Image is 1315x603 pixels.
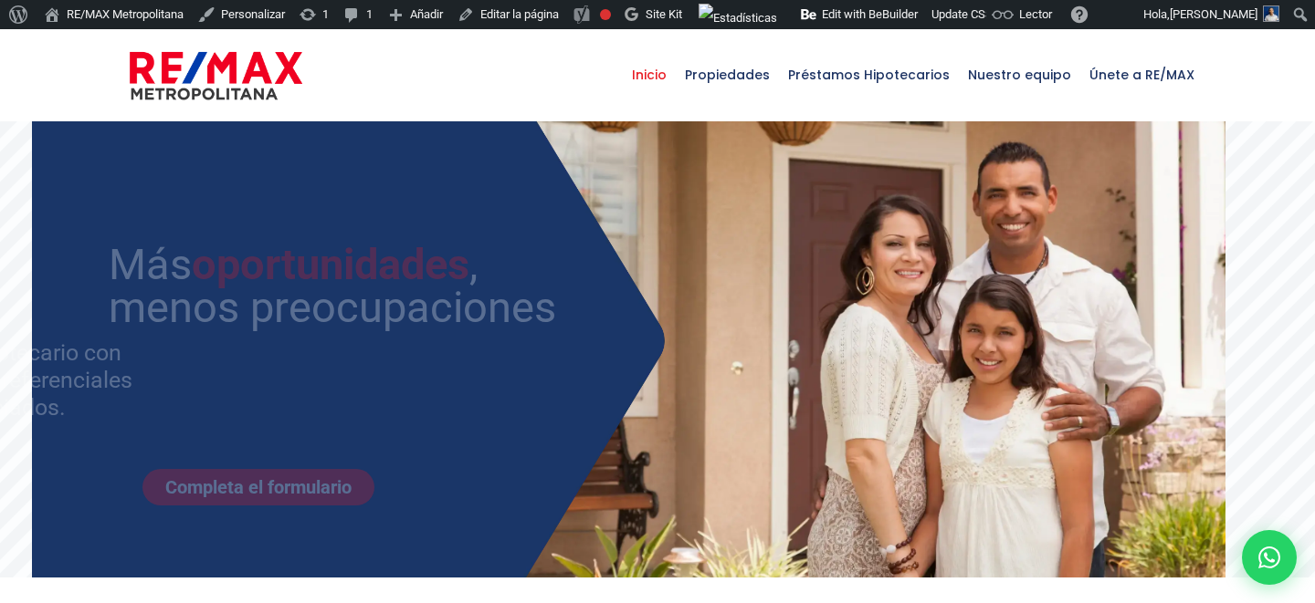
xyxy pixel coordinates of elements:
[1080,47,1204,102] span: Únete a RE/MAX
[779,29,959,120] a: Préstamos Hipotecarios
[959,29,1080,120] a: Nuestro equipo
[646,7,682,21] span: Site Kit
[676,29,779,120] a: Propiedades
[1080,29,1204,120] a: Únete a RE/MAX
[676,47,779,102] span: Propiedades
[130,48,302,103] img: remax-metropolitana-logo
[779,47,959,102] span: Préstamos Hipotecarios
[959,47,1080,102] span: Nuestro equipo
[130,29,302,120] a: RE/MAX Metropolitana
[623,29,676,120] a: Inicio
[623,47,676,102] span: Inicio
[699,4,777,33] img: Visitas de 48 horas. Haz clic para ver más estadísticas del sitio.
[1170,7,1257,21] span: [PERSON_NAME]
[600,9,611,20] div: Frase clave objetivo no establecida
